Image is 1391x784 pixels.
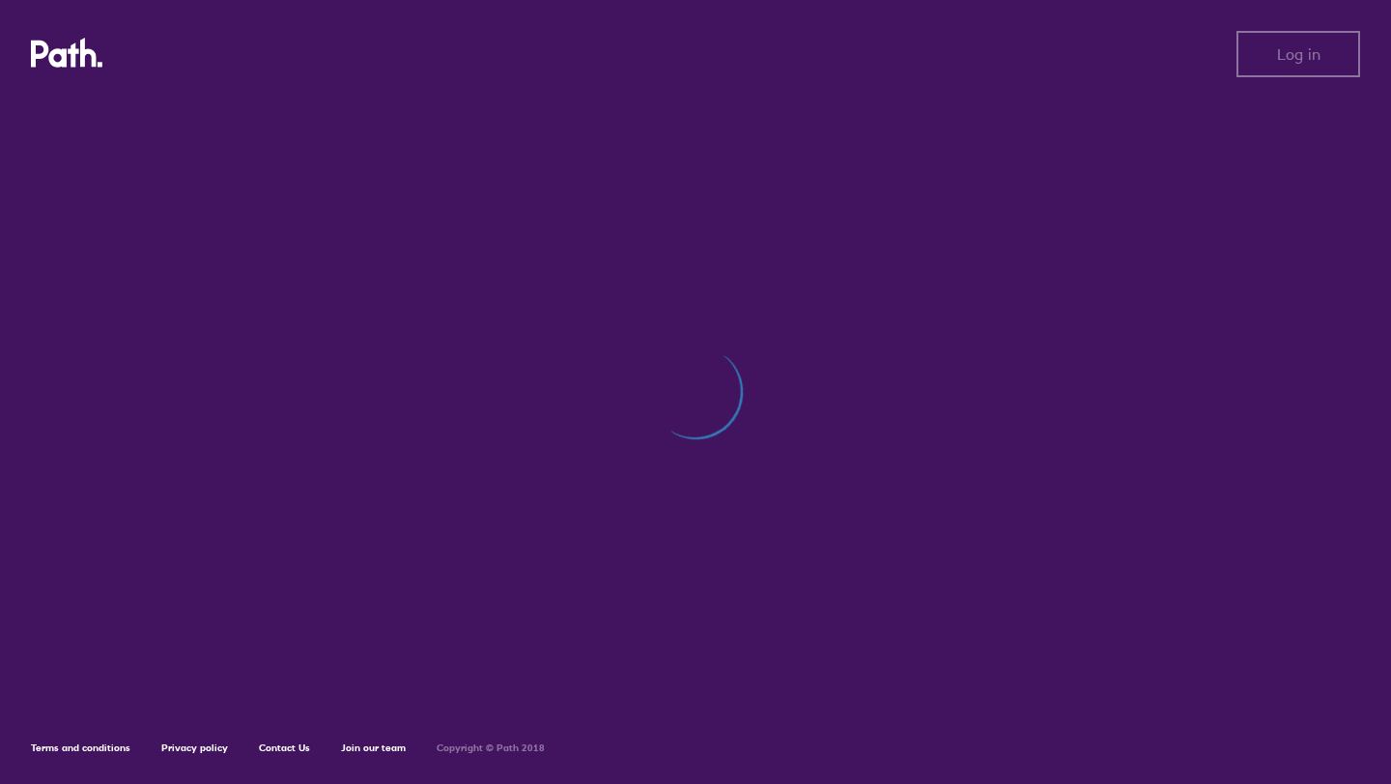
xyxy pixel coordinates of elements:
[1277,45,1320,63] span: Log in
[1236,31,1360,77] button: Log in
[259,742,310,754] a: Contact Us
[341,742,406,754] a: Join our team
[437,742,545,754] h6: Copyright © Path 2018
[161,742,228,754] a: Privacy policy
[31,742,130,754] a: Terms and conditions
